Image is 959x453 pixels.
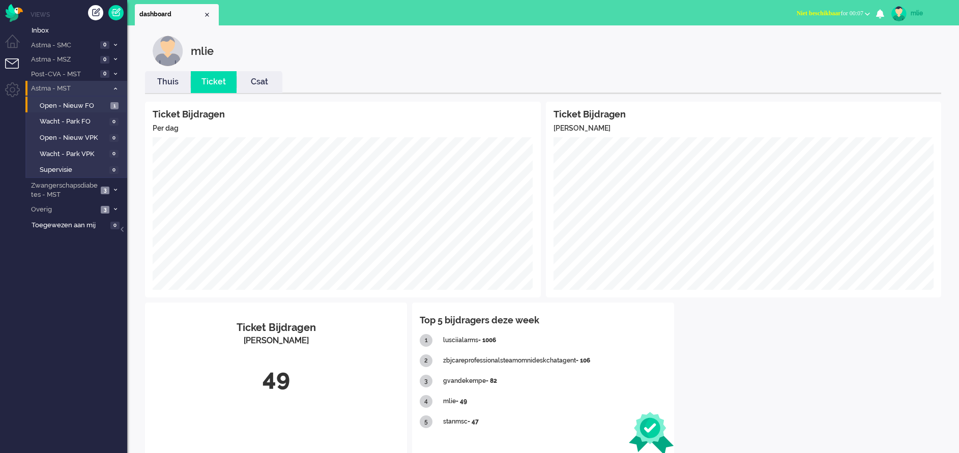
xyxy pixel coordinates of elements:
span: Inbox [32,26,127,36]
a: Open - Nieuw FO 1 [30,100,126,111]
a: Toegewezen aan mij 0 [30,219,127,230]
b: - 106 [576,357,590,364]
span: dashboard [139,10,203,19]
span: 1 [110,102,119,110]
div: [PERSON_NAME] [153,335,399,347]
span: Post-CVA - MST [30,70,97,79]
a: Csat [237,76,282,88]
b: - 1006 [478,337,496,344]
img: avatar [891,6,907,21]
div: Creëer ticket [88,5,103,20]
a: Wacht - Park VPK 0 [30,148,126,159]
div: 1 [420,334,432,347]
div: 2 [420,354,432,367]
img: flow_omnibird.svg [5,4,23,22]
div: Close tab [203,11,211,19]
span: 0 [109,118,119,126]
a: Supervisie 0 [30,164,126,175]
span: 0 [109,134,119,142]
span: 0 [100,70,109,78]
div: zbjcareprofessionalsteamomnideskchatagent [443,351,666,371]
span: Open - Nieuw FO [40,101,108,111]
div: mlie [443,391,666,412]
div: 4 [420,395,432,408]
span: Astma - SMC [30,41,97,50]
a: Omnidesk [5,7,23,14]
a: Inbox [30,24,127,36]
div: stanmsc [443,412,666,432]
li: Dashboard [135,4,219,25]
li: Niet beschikbaarfor 00:07 [791,3,876,25]
h4: Top 5 bijdragers deze week [420,315,666,325]
span: Open - Nieuw VPK [40,133,107,143]
span: Zwangerschapsdiabetes - MST [30,181,98,200]
span: 0 [100,56,109,64]
span: Astma - MST [30,84,108,94]
span: Supervisie [40,165,107,175]
a: Ticket [191,76,237,88]
span: Toegewezen aan mij [32,221,107,230]
span: Overig [30,205,98,215]
button: Niet beschikbaarfor 00:07 [791,6,876,21]
b: - 47 [468,418,479,425]
div: 5 [420,415,432,428]
div: gvandekempe [443,371,666,391]
span: 3 [101,206,109,214]
span: Wacht - Park FO [40,117,107,127]
div: 49 [153,361,399,395]
h5: [PERSON_NAME] [554,125,934,132]
li: Dashboard menu [5,35,28,57]
div: mlie [911,8,949,18]
a: Thuis [145,76,191,88]
span: Astma - MSZ [30,55,97,65]
h5: Per dag [153,125,533,132]
span: 0 [100,41,109,49]
li: Admin menu [5,82,28,105]
span: Niet beschikbaar [797,10,841,17]
span: Wacht - Park VPK [40,149,107,159]
div: mlie [191,36,214,66]
a: Wacht - Park FO 0 [30,115,126,127]
a: Open - Nieuw VPK 0 [30,132,126,143]
li: Thuis [145,71,191,93]
img: customer.svg [153,36,183,66]
b: - 82 [486,377,497,384]
span: 0 [109,150,119,158]
li: Views [31,10,127,19]
span: 3 [101,187,109,194]
div: 3 [420,375,432,387]
div: lusciialarms [443,330,666,351]
li: Csat [237,71,282,93]
h4: Ticket Bijdragen [554,109,934,119]
span: 0 [110,222,120,229]
a: mlie [889,6,949,21]
li: Ticket [191,71,237,93]
span: for 00:07 [797,10,863,17]
span: 0 [109,166,119,174]
div: Ticket Bijdragen [153,320,399,335]
li: Tickets menu [5,58,28,81]
b: - 49 [456,398,467,405]
a: Quick Ticket [108,5,124,20]
h4: Ticket Bijdragen [153,109,533,119]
